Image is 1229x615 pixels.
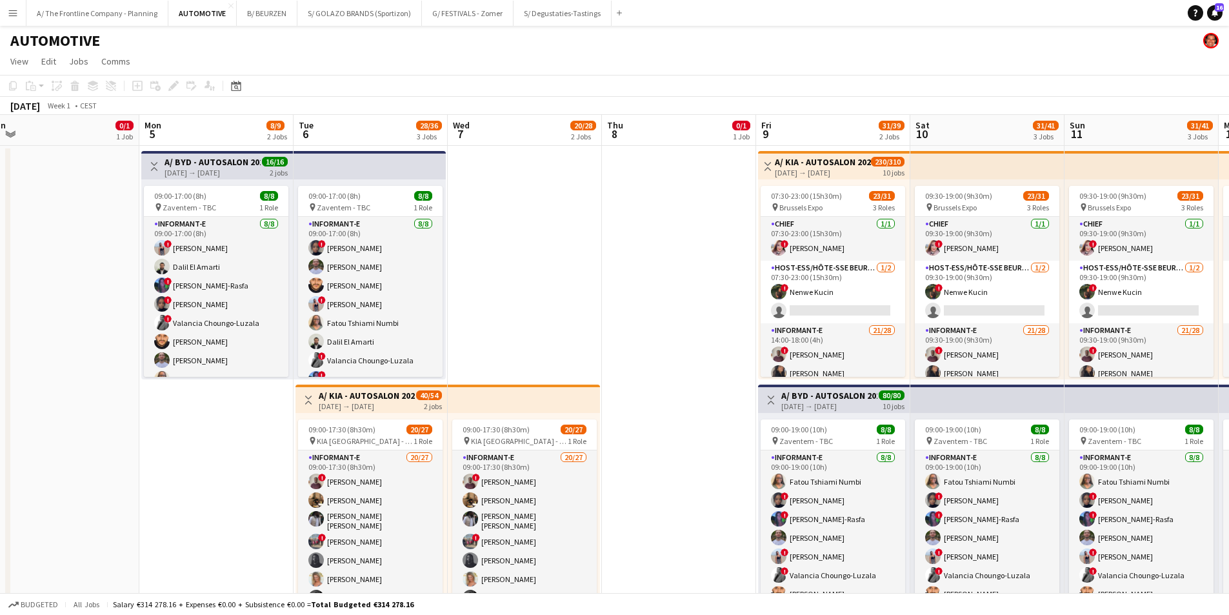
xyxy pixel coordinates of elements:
div: [DATE] [10,99,40,112]
button: G/ FESTIVALS - Zomer [422,1,514,26]
a: View [5,53,34,70]
button: B/ BEURZEN [237,1,297,26]
h1: AUTOMOTIVE [10,31,100,50]
span: All jobs [71,600,102,609]
app-user-avatar: Peter Desart [1203,33,1219,48]
span: Comms [101,55,130,67]
span: View [10,55,28,67]
div: CEST [80,101,97,110]
span: Jobs [69,55,88,67]
span: 16 [1215,3,1224,12]
a: 16 [1207,5,1223,21]
a: Edit [36,53,61,70]
button: AUTOMOTIVE [168,1,237,26]
a: Comms [96,53,135,70]
button: Budgeted [6,598,60,612]
button: S/ Degustaties-Tastings [514,1,612,26]
span: Budgeted [21,600,58,609]
span: Total Budgeted €314 278.16 [311,600,414,609]
button: A/ The Frontline Company - Planning [26,1,168,26]
button: S/ GOLAZO BRANDS (Sportizon) [297,1,422,26]
span: Week 1 [43,101,75,110]
a: Jobs [64,53,94,70]
span: Edit [41,55,56,67]
div: Salary €314 278.16 + Expenses €0.00 + Subsistence €0.00 = [113,600,414,609]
